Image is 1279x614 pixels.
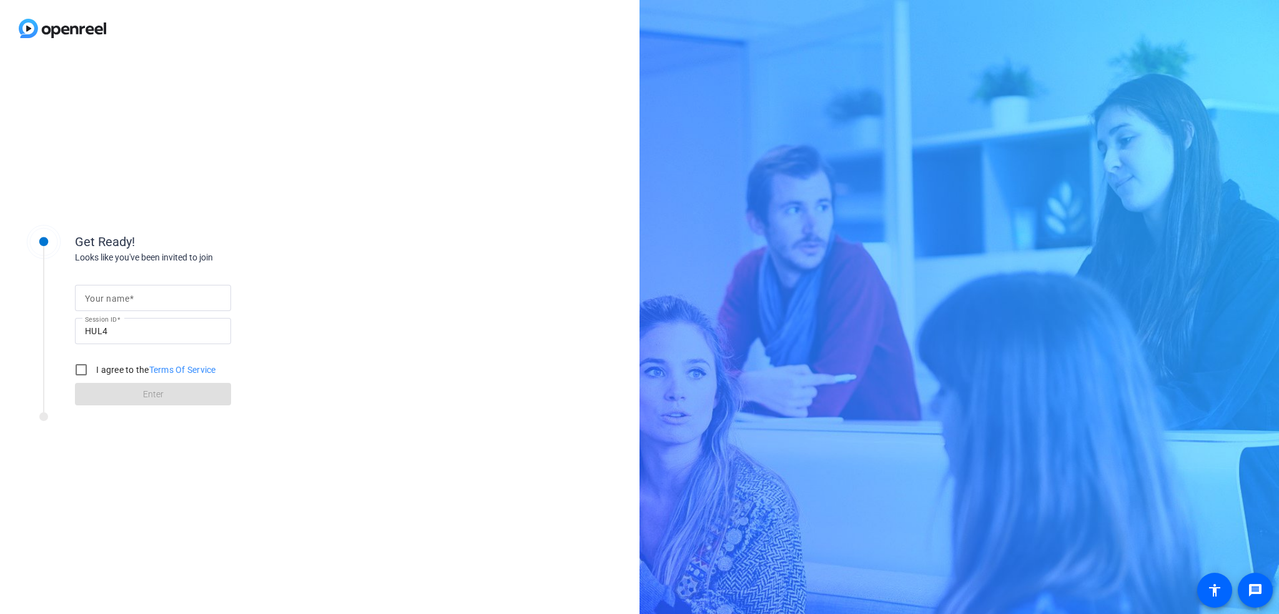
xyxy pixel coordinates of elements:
[85,315,117,323] mat-label: Session ID
[94,364,216,376] label: I agree to the
[1248,583,1263,598] mat-icon: message
[1207,583,1222,598] mat-icon: accessibility
[75,251,325,264] div: Looks like you've been invited to join
[75,232,325,251] div: Get Ready!
[85,294,129,304] mat-label: Your name
[149,365,216,375] a: Terms Of Service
